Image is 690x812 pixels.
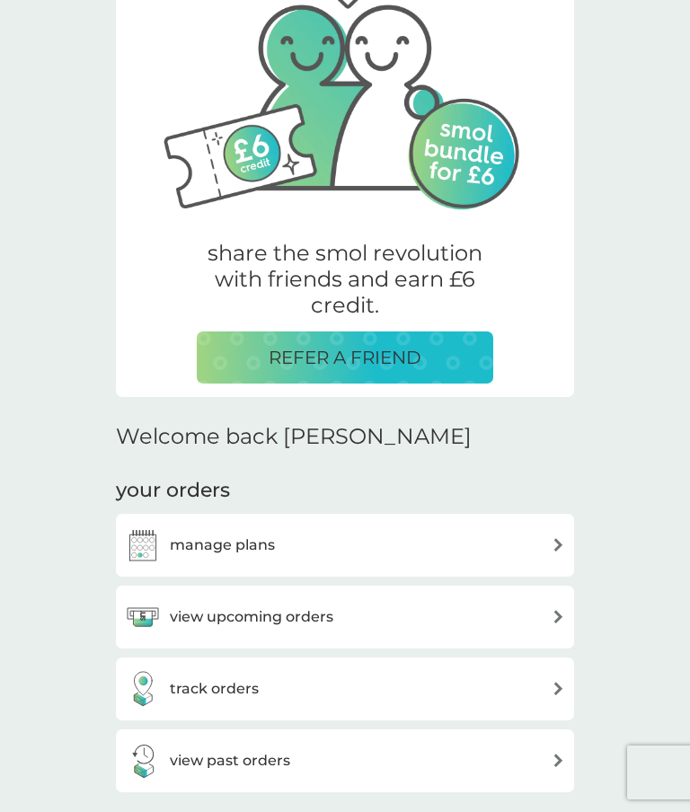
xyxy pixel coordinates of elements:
h2: Welcome back [PERSON_NAME] [116,424,472,450]
img: arrow right [552,610,565,623]
h3: your orders [116,477,230,505]
h3: manage plans [170,534,275,557]
h3: track orders [170,677,259,701]
img: arrow right [552,682,565,695]
img: arrow right [552,754,565,767]
p: share the smol revolution with friends and earn £6 credit. [197,241,493,318]
h3: view upcoming orders [170,605,333,629]
button: REFER A FRIEND [197,331,493,384]
img: arrow right [552,538,565,552]
p: REFER A FRIEND [269,343,421,372]
h3: view past orders [170,749,290,772]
